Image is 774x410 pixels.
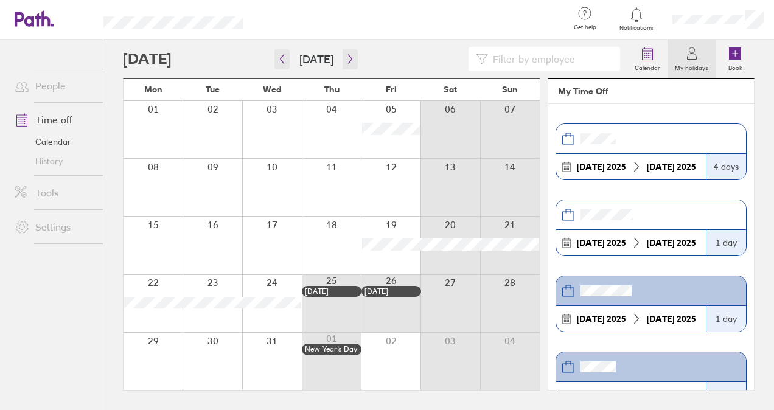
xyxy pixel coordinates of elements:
[627,61,668,72] label: Calendar
[577,237,604,248] strong: [DATE]
[642,314,701,324] div: 2025
[488,47,613,71] input: Filter by employee
[572,238,631,248] div: 2025
[647,237,674,248] strong: [DATE]
[305,287,358,296] div: [DATE]
[706,382,746,408] div: 7 days
[668,61,716,72] label: My holidays
[647,313,674,324] strong: [DATE]
[556,200,747,256] a: [DATE] 2025[DATE] 20251 day
[577,389,604,400] strong: [DATE]
[364,287,418,296] div: [DATE]
[5,74,103,98] a: People
[444,85,457,94] span: Sat
[627,40,668,78] a: Calendar
[577,313,604,324] strong: [DATE]
[144,85,162,94] span: Mon
[617,6,657,32] a: Notifications
[572,162,631,172] div: 2025
[565,24,605,31] span: Get help
[5,151,103,171] a: History
[572,314,631,324] div: 2025
[716,40,755,78] a: Book
[5,215,103,239] a: Settings
[324,85,340,94] span: Thu
[668,40,716,78] a: My holidays
[502,85,518,94] span: Sun
[617,24,657,32] span: Notifications
[5,181,103,205] a: Tools
[290,49,343,69] button: [DATE]
[305,345,358,353] div: New Year’s Day
[706,154,746,179] div: 4 days
[642,390,701,400] div: 2025
[263,85,281,94] span: Wed
[706,230,746,255] div: 1 day
[647,161,674,172] strong: [DATE]
[386,85,397,94] span: Fri
[5,108,103,132] a: Time off
[706,306,746,332] div: 1 day
[5,132,103,151] a: Calendar
[647,389,674,400] strong: [DATE]
[556,123,747,180] a: [DATE] 2025[DATE] 20254 days
[548,79,754,104] header: My Time Off
[556,276,747,332] a: [DATE] 2025[DATE] 20251 day
[206,85,220,94] span: Tue
[577,161,604,172] strong: [DATE]
[642,238,701,248] div: 2025
[556,352,747,408] a: [DATE] 2025[DATE] 20257 days
[572,390,631,400] div: 2025
[642,162,701,172] div: 2025
[721,61,750,72] label: Book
